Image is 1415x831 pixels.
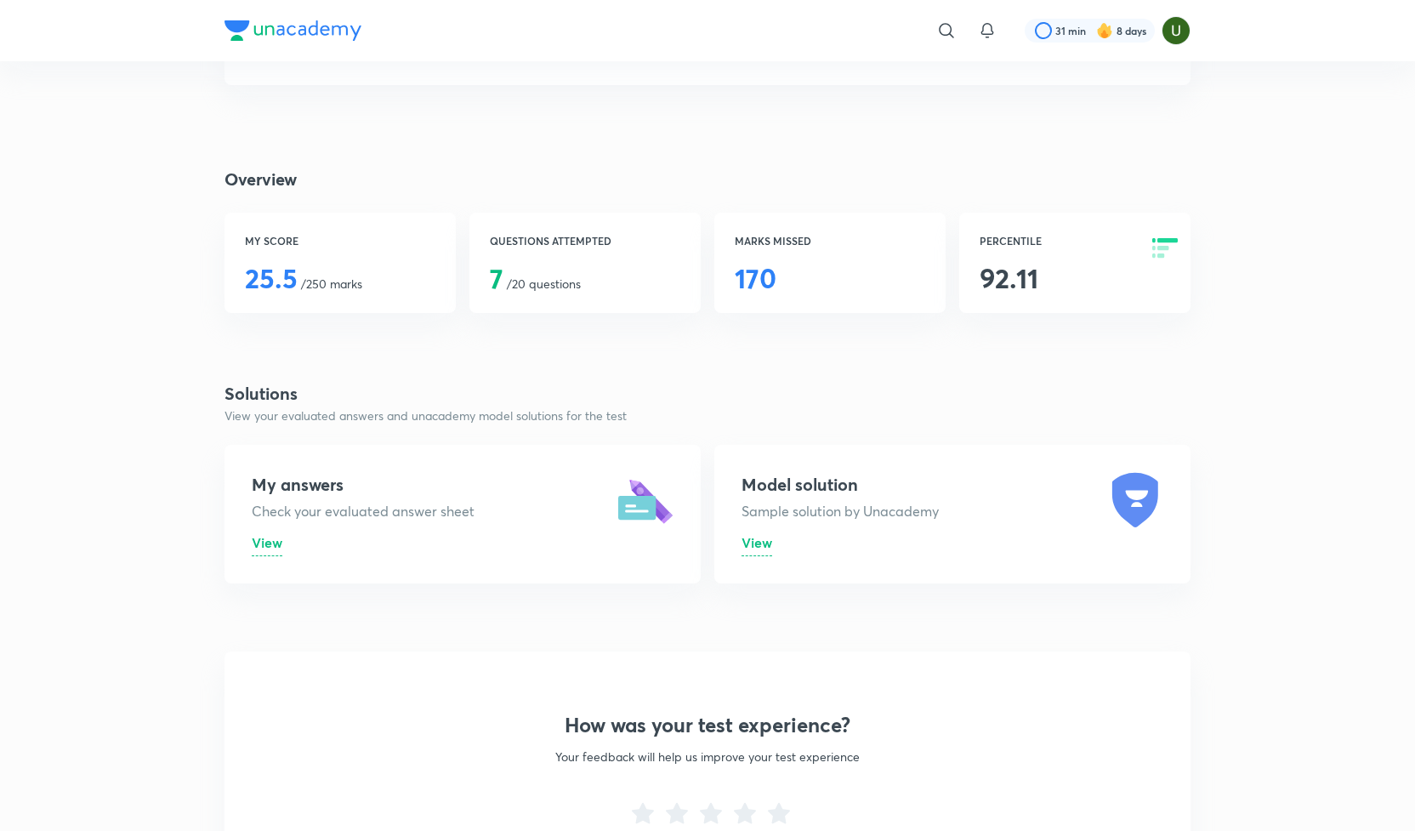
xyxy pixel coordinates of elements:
[286,748,1129,766] p: Your feedback will help us improve your test experience
[224,407,1191,424] p: View your evaluated answers and unacademy model solutions for the test
[252,533,282,551] span: View
[980,259,1038,296] span: 92.11
[735,259,776,296] span: 170
[252,535,282,556] a: View
[252,501,475,521] p: Check your evaluated answer sheet
[1150,233,1180,264] img: PERCENTILE
[286,713,1129,737] h3: How was your test experience?
[490,233,680,248] h6: QUESTIONS ATTEMPTED
[490,259,503,296] span: 7
[252,472,475,498] h4: My answers
[980,233,1170,248] h6: PERCENTILE
[245,233,435,248] h6: MY SCORE
[735,233,925,248] h6: MARKS MISSED
[742,501,939,521] p: Sample solution by Unacademy
[490,276,581,292] span: /20 questions
[245,276,362,292] span: /250 marks
[224,20,361,41] img: Company Logo
[1162,16,1191,45] img: Aishwary Kumar
[742,533,772,551] span: View
[224,381,1191,407] h4: Solutions
[742,472,939,498] h4: Model solution
[224,167,1191,192] h4: Overview
[245,259,298,296] span: 25.5
[742,535,772,556] a: View
[1096,22,1113,39] img: streak
[618,472,673,527] img: my answers
[1108,472,1163,527] img: model solution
